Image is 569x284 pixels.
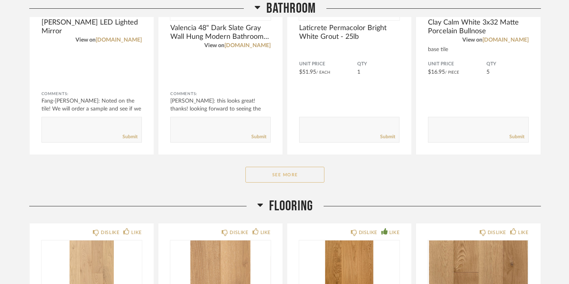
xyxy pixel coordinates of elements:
[299,24,399,41] span: Laticrete Permacolor Bright White Grout - 25lb
[96,37,142,43] a: [DOMAIN_NAME]
[428,46,528,53] div: base tile
[299,69,316,75] span: $51.95
[269,198,313,215] span: Flooring
[245,167,324,183] button: See More
[41,97,142,121] div: Fang-[PERSON_NAME]: Noted on the tile! We will order a sample and see if we have simple w...
[445,71,459,74] span: / Piece
[170,90,271,98] div: Comments:
[41,18,142,36] span: [PERSON_NAME] LED Lighted Mirror
[224,43,271,48] a: [DOMAIN_NAME]
[299,61,357,67] span: Unit Price
[41,90,142,98] div: Comments:
[518,229,528,236] div: LIKE
[251,133,266,140] a: Submit
[260,229,271,236] div: LIKE
[380,133,395,140] a: Submit
[428,61,486,67] span: Unit Price
[170,97,271,121] div: [PERSON_NAME]: this looks great! thanks! looking forward to seeing the finish sample.
[488,229,506,236] div: DISLIKE
[482,37,529,43] a: [DOMAIN_NAME]
[131,229,141,236] div: LIKE
[357,61,399,67] span: QTY
[75,37,96,43] span: View on
[101,229,119,236] div: DISLIKE
[122,133,138,140] a: Submit
[428,69,445,75] span: $16.95
[389,229,399,236] div: LIKE
[204,43,224,48] span: View on
[357,69,360,75] span: 1
[509,133,524,140] a: Submit
[230,229,248,236] div: DISLIKE
[316,71,330,74] span: / Each
[462,37,482,43] span: View on
[486,69,490,75] span: 5
[486,61,529,67] span: QTY
[428,18,528,36] span: Clay Calm White 3x32 Matte Porcelain Bullnose
[170,24,271,41] span: Valencia 48" Dark Slate Gray Wall Hung Modern Bathroom Vanity
[359,229,377,236] div: DISLIKE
